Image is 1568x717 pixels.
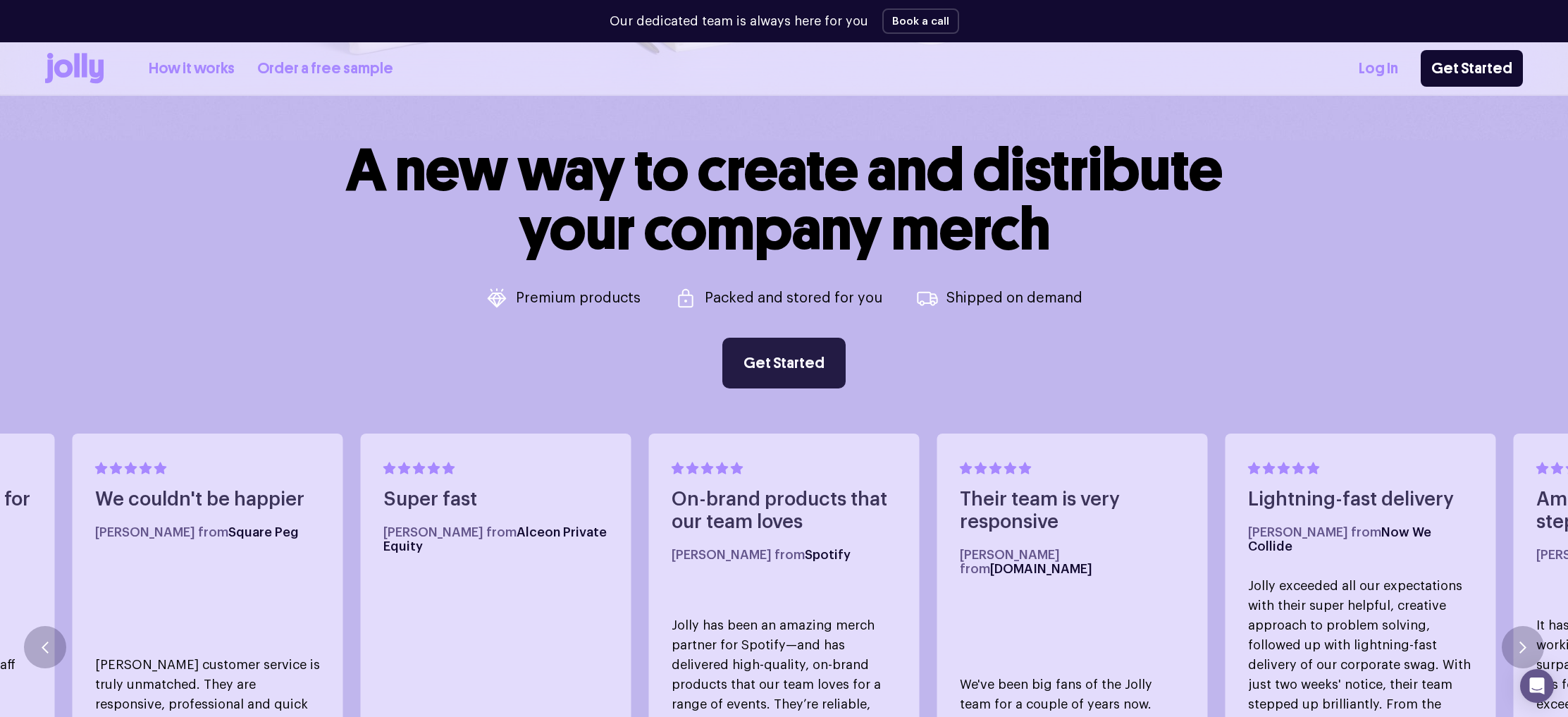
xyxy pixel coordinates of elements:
[228,526,299,539] span: Square Peg
[672,489,897,534] h4: On-brand products that our team loves
[805,549,851,561] span: Spotify
[257,57,393,80] a: Order a free sample
[516,291,641,305] p: Premium products
[705,291,882,305] p: Packed and stored for you
[610,12,868,31] p: Our dedicated team is always here for you
[990,563,1092,575] span: [DOMAIN_NAME]
[383,525,609,553] h5: [PERSON_NAME] from
[346,140,1223,259] h1: A new way to create and distribute your company merch
[1359,57,1398,80] a: Log In
[95,489,321,511] h4: We couldn't be happier
[722,338,846,388] a: Get Started
[882,8,959,34] button: Book a call
[960,489,1185,534] h4: Their team is very responsive
[672,548,897,562] h5: [PERSON_NAME] from
[1248,525,1474,553] h5: [PERSON_NAME] from
[149,57,235,80] a: How it works
[95,525,321,539] h5: [PERSON_NAME] from
[1421,50,1523,87] a: Get Started
[1520,669,1554,703] div: Open Intercom Messenger
[1248,489,1474,511] h4: Lightning-fast delivery
[946,291,1082,305] p: Shipped on demand
[383,489,609,511] h4: Super fast
[960,548,1185,576] h5: [PERSON_NAME] from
